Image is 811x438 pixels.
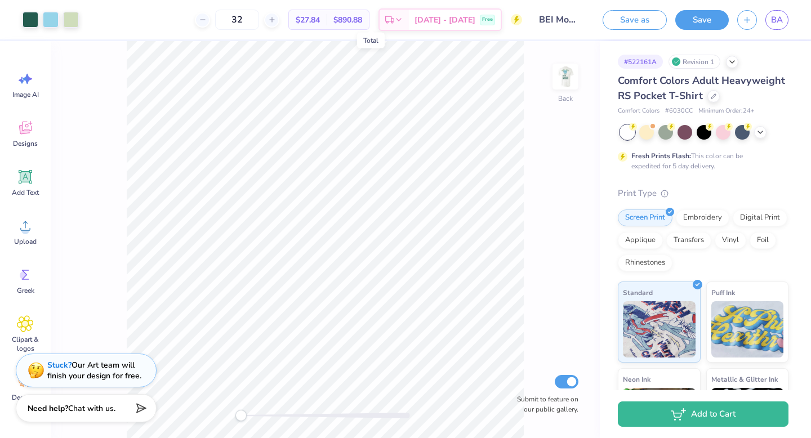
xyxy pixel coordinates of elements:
span: Add Text [12,188,39,197]
a: BA [765,10,788,30]
div: Our Art team will finish your design for free. [47,360,141,381]
span: Comfort Colors [618,106,660,116]
img: Puff Ink [711,301,784,357]
span: Designs [13,139,38,148]
span: BA [771,14,783,26]
span: Standard [623,287,653,298]
img: Back [554,65,577,88]
strong: Stuck? [47,360,72,370]
span: Greek [17,286,34,295]
div: This color can be expedited for 5 day delivery. [631,151,770,171]
input: – – [215,10,259,30]
span: Minimum Order: 24 + [698,106,755,116]
div: Digital Print [733,209,787,226]
div: Accessibility label [235,410,247,421]
div: Applique [618,232,663,249]
img: Standard [623,301,696,357]
span: Clipart & logos [7,335,44,353]
button: Save [675,10,729,30]
div: Screen Print [618,209,672,226]
div: Total [357,33,385,48]
input: Untitled Design [531,8,586,31]
span: Chat with us. [68,403,115,414]
span: Free [482,16,493,24]
div: Foil [750,232,776,249]
button: Add to Cart [618,401,788,427]
span: $890.88 [333,14,362,26]
strong: Fresh Prints Flash: [631,151,691,160]
div: Transfers [666,232,711,249]
label: Submit to feature on our public gallery. [511,394,578,414]
div: Rhinestones [618,254,672,271]
span: Decorate [12,393,39,402]
div: Revision 1 [669,55,720,69]
span: Puff Ink [711,287,735,298]
span: Upload [14,237,37,246]
div: # 522161A [618,55,663,69]
span: $27.84 [296,14,320,26]
span: Image AI [12,90,39,99]
div: Print Type [618,187,788,200]
span: # 6030CC [665,106,693,116]
div: Vinyl [715,232,746,249]
strong: Need help? [28,403,68,414]
span: Metallic & Glitter Ink [711,373,778,385]
div: Back [558,93,573,104]
span: [DATE] - [DATE] [415,14,475,26]
button: Save as [603,10,667,30]
div: Embroidery [676,209,729,226]
span: Comfort Colors Adult Heavyweight RS Pocket T-Shirt [618,74,785,102]
span: Neon Ink [623,373,650,385]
